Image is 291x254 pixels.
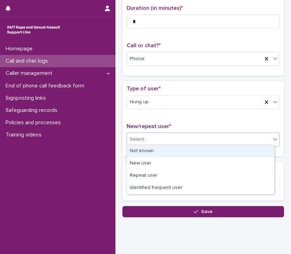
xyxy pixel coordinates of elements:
span: Hung up [130,98,149,106]
p: Policies and processes [3,119,66,126]
span: Type of user [127,86,161,91]
span: New/repeat user [127,124,171,129]
div: Select... [130,136,147,143]
p: Caller management [3,70,58,77]
span: Duration (in minutes) [127,5,183,11]
button: Save [122,206,284,217]
div: Not known [127,145,274,157]
p: Training videos [3,132,47,138]
img: rhQMoQhaT3yELyF149Cw [6,23,62,37]
span: Call or chat? [127,43,161,48]
span: Save [201,209,213,214]
div: New user [127,157,274,170]
p: End of phone call feedback form [3,83,90,89]
span: Phone [130,55,144,63]
p: Signposting links [3,95,51,101]
div: Repeat user [127,170,274,182]
p: Safeguarding records [3,107,63,114]
p: Homepage [3,45,38,52]
div: Identified frequent user [127,182,274,194]
p: Call and chat logs [3,58,54,64]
